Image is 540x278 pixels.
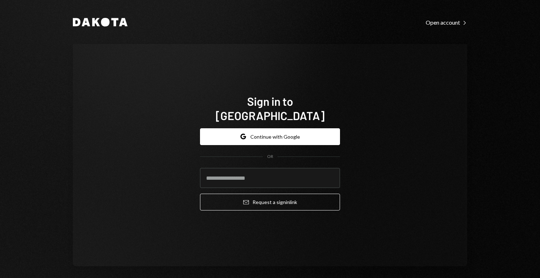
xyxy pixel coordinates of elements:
a: Open account [426,18,467,26]
h1: Sign in to [GEOGRAPHIC_DATA] [200,94,340,123]
button: Request a signinlink [200,194,340,210]
button: Continue with Google [200,128,340,145]
div: OR [267,154,273,160]
div: Open account [426,19,467,26]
